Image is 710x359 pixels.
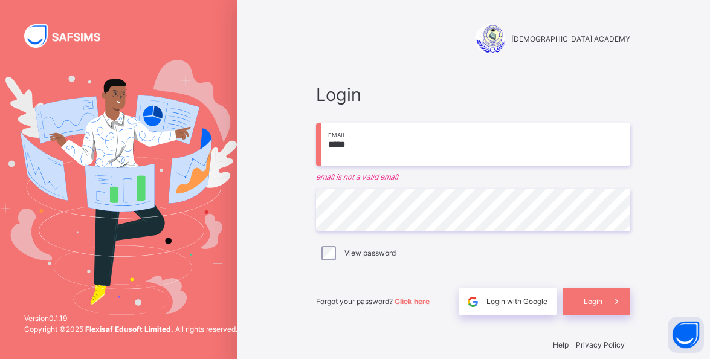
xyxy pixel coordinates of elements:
[24,313,237,324] span: Version 0.1.19
[316,82,630,108] span: Login
[24,24,115,48] img: SAFSIMS Logo
[316,297,430,306] span: Forgot your password?
[395,297,430,306] a: Click here
[511,34,630,45] span: [DEMOGRAPHIC_DATA] ACADEMY
[24,325,237,334] span: Copyright © 2025 All rights reserved.
[486,296,547,307] span: Login with Google
[466,295,480,309] img: google.396cfc9801f0270233282035f929180a.svg
[576,340,625,349] a: Privacy Policy
[85,325,173,334] strong: Flexisaf Edusoft Limited.
[553,340,569,349] a: Help
[584,296,602,307] span: Login
[344,248,396,259] label: View password
[316,172,630,183] em: email is not a valid email
[668,317,704,353] button: Open asap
